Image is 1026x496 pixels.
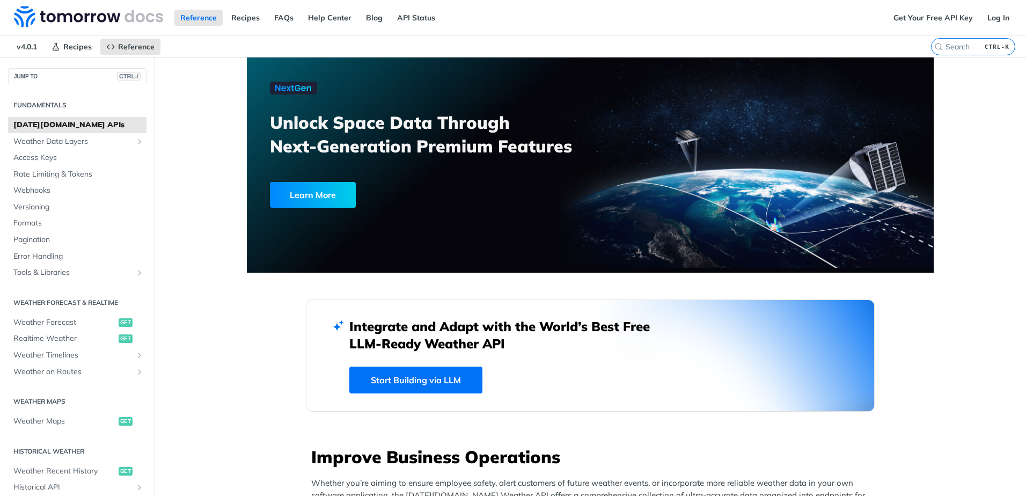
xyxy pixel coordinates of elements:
a: Pagination [8,232,146,248]
a: Access Keys [8,150,146,166]
a: FAQs [268,10,299,26]
span: Reference [118,42,155,52]
span: Error Handling [13,251,144,262]
span: Weather on Routes [13,367,133,377]
a: Rate Limiting & Tokens [8,166,146,183]
a: Realtime Weatherget [8,331,146,347]
span: Weather Timelines [13,350,133,361]
span: Weather Recent History [13,466,116,477]
a: Historical APIShow subpages for Historical API [8,479,146,495]
button: Show subpages for Historical API [135,483,144,492]
span: get [119,334,133,343]
span: Access Keys [13,152,144,163]
button: Show subpages for Weather on Routes [135,368,144,376]
a: Versioning [8,199,146,215]
a: Blog [360,10,389,26]
a: Tools & LibrariesShow subpages for Tools & Libraries [8,265,146,281]
a: Get Your Free API Key [888,10,979,26]
a: Formats [8,215,146,231]
a: Help Center [302,10,357,26]
span: Weather Data Layers [13,136,133,147]
span: Weather Maps [13,416,116,427]
a: Reference [100,39,160,55]
img: NextGen [270,82,317,94]
a: Weather TimelinesShow subpages for Weather Timelines [8,347,146,363]
span: Realtime Weather [13,333,116,344]
svg: Search [934,42,943,51]
span: get [119,467,133,476]
a: Weather Recent Historyget [8,463,146,479]
h2: Weather Maps [8,397,146,406]
h3: Unlock Space Data Through Next-Generation Premium Features [270,111,602,158]
button: JUMP TOCTRL-/ [8,68,146,84]
span: Weather Forecast [13,317,116,328]
button: Show subpages for Weather Data Layers [135,137,144,146]
span: Pagination [13,235,144,245]
a: Weather on RoutesShow subpages for Weather on Routes [8,364,146,380]
span: Tools & Libraries [13,267,133,278]
h2: Integrate and Adapt with the World’s Best Free LLM-Ready Weather API [349,318,666,352]
a: Reference [174,10,223,26]
a: Webhooks [8,183,146,199]
button: Show subpages for Weather Timelines [135,351,144,360]
span: [DATE][DOMAIN_NAME] APIs [13,120,144,130]
kbd: CTRL-K [982,41,1012,52]
img: Tomorrow.io Weather API Docs [14,6,163,27]
a: Log In [981,10,1015,26]
a: Start Building via LLM [349,367,482,393]
span: Historical API [13,482,133,493]
a: Weather Data LayersShow subpages for Weather Data Layers [8,134,146,150]
a: Recipes [225,10,266,26]
span: Versioning [13,202,144,213]
span: Formats [13,218,144,229]
span: CTRL-/ [117,72,141,81]
a: Recipes [46,39,98,55]
a: Weather Mapsget [8,413,146,429]
span: get [119,417,133,426]
a: Weather Forecastget [8,315,146,331]
span: get [119,318,133,327]
h2: Historical Weather [8,447,146,456]
a: [DATE][DOMAIN_NAME] APIs [8,117,146,133]
span: Recipes [63,42,92,52]
a: Error Handling [8,249,146,265]
div: Learn More [270,182,356,208]
a: API Status [391,10,441,26]
h3: Improve Business Operations [311,445,875,469]
h2: Fundamentals [8,100,146,110]
button: Show subpages for Tools & Libraries [135,268,144,277]
a: Learn More [270,182,536,208]
h2: Weather Forecast & realtime [8,298,146,308]
span: v4.0.1 [11,39,43,55]
span: Webhooks [13,185,144,196]
span: Rate Limiting & Tokens [13,169,144,180]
